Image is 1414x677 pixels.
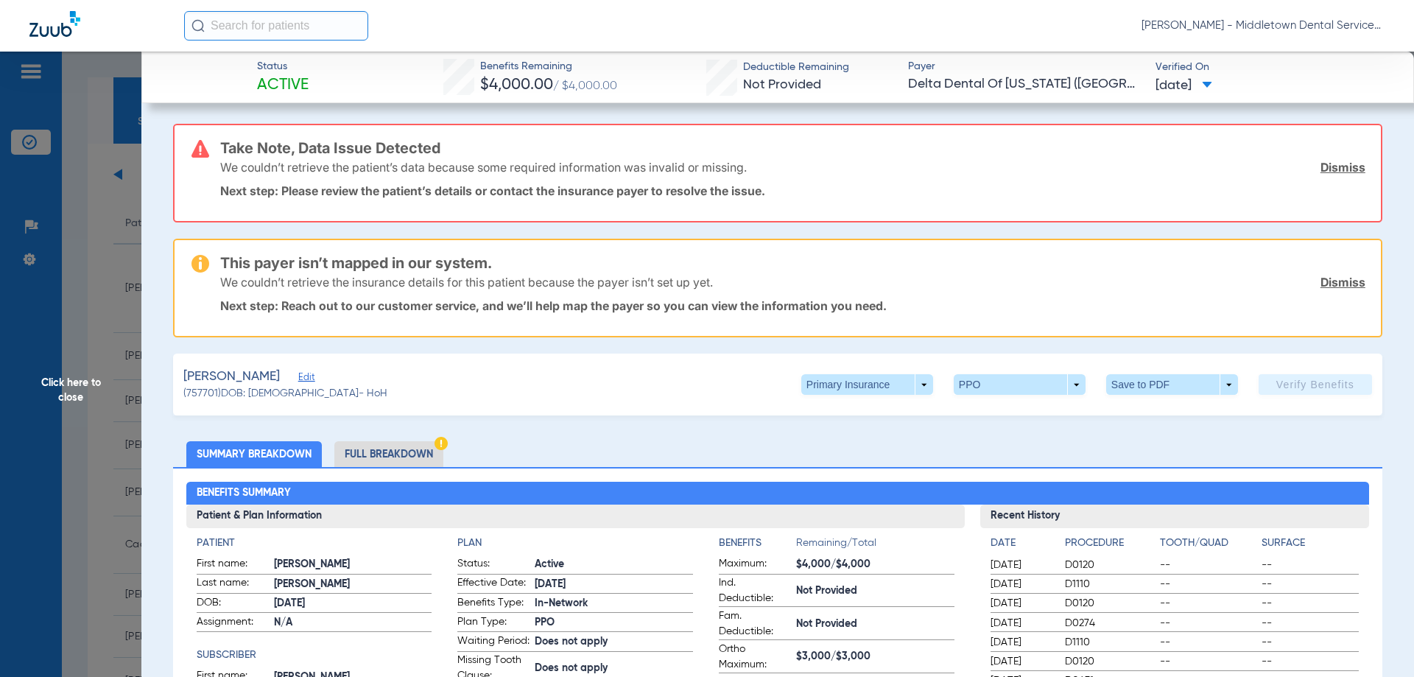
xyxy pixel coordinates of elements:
[991,654,1052,669] span: [DATE]
[719,556,791,574] span: Maximum:
[1340,606,1414,677] iframe: Chat Widget
[991,536,1052,556] app-breakdown-title: Date
[719,536,796,551] h4: Benefits
[796,536,954,556] span: Remaining/Total
[535,634,693,650] span: Does not apply
[220,141,1365,155] h3: Take Note, Data Issue Detected
[1262,635,1359,650] span: --
[1320,275,1365,290] a: Dismiss
[257,75,309,96] span: Active
[29,11,80,37] img: Zuub Logo
[1065,635,1155,650] span: D1110
[991,536,1052,551] h4: Date
[191,140,209,158] img: error-icon
[220,160,747,175] p: We couldn’t retrieve the patient’s data because some required information was invalid or missing.
[743,78,821,91] span: Not Provided
[274,615,432,631] span: N/A
[719,536,796,556] app-breakdown-title: Benefits
[457,634,530,651] span: Waiting Period:
[1262,577,1359,592] span: --
[991,596,1052,611] span: [DATE]
[1065,536,1155,556] app-breakdown-title: Procedure
[719,575,791,606] span: Ind. Deductible:
[1262,596,1359,611] span: --
[1156,77,1212,95] span: [DATE]
[480,59,617,74] span: Benefits Remaining
[1160,577,1257,592] span: --
[197,648,432,663] h4: Subscriber
[535,577,693,592] span: [DATE]
[535,615,693,631] span: PPO
[1065,616,1155,631] span: D0274
[186,505,965,528] h3: Patient & Plan Information
[457,575,530,593] span: Effective Date:
[457,556,530,574] span: Status:
[197,556,269,574] span: First name:
[796,617,954,632] span: Not Provided
[1160,596,1257,611] span: --
[220,275,713,290] p: We couldn’t retrieve the insurance details for this patient because the payer isn’t set up yet.
[1142,18,1385,33] span: [PERSON_NAME] - Middletown Dental Services
[191,19,205,32] img: Search Icon
[1106,374,1238,395] button: Save to PDF
[1262,654,1359,669] span: --
[274,577,432,592] span: [PERSON_NAME]
[1156,60,1390,75] span: Verified On
[980,505,1370,528] h3: Recent History
[220,298,1365,313] p: Next step: Reach out to our customer service, and we’ll help map the payer so you can view the in...
[1262,536,1359,556] app-breakdown-title: Surface
[1160,536,1257,551] h4: Tooth/Quad
[197,536,432,551] h4: Patient
[1262,536,1359,551] h4: Surface
[1320,160,1365,175] a: Dismiss
[186,441,322,467] li: Summary Breakdown
[801,374,933,395] button: Primary Insurance
[197,575,269,593] span: Last name:
[274,596,432,611] span: [DATE]
[457,595,530,613] span: Benefits Type:
[1065,654,1155,669] span: D0120
[1160,536,1257,556] app-breakdown-title: Tooth/Quad
[1065,596,1155,611] span: D0120
[535,557,693,572] span: Active
[1160,635,1257,650] span: --
[908,59,1143,74] span: Payer
[220,183,1365,198] p: Next step: Please review the patient’s details or contact the insurance payer to resolve the issue.
[535,661,693,676] span: Does not apply
[457,536,693,551] h4: Plan
[796,649,954,664] span: $3,000/$3,000
[1065,536,1155,551] h4: Procedure
[991,635,1052,650] span: [DATE]
[334,441,443,467] li: Full Breakdown
[274,557,432,572] span: [PERSON_NAME]
[1160,558,1257,572] span: --
[186,482,1370,505] h2: Benefits Summary
[954,374,1086,395] button: PPO
[719,608,791,639] span: Fam. Deductible:
[1065,577,1155,592] span: D1110
[197,614,269,632] span: Assignment:
[1160,654,1257,669] span: --
[457,614,530,632] span: Plan Type:
[197,595,269,613] span: DOB:
[991,616,1052,631] span: [DATE]
[435,437,448,450] img: Hazard
[183,386,387,401] span: (757701) DOB: [DEMOGRAPHIC_DATA] - HoH
[257,59,309,74] span: Status
[1262,558,1359,572] span: --
[991,558,1052,572] span: [DATE]
[991,577,1052,592] span: [DATE]
[480,77,553,93] span: $4,000.00
[796,557,954,572] span: $4,000/$4,000
[1160,616,1257,631] span: --
[796,583,954,599] span: Not Provided
[1065,558,1155,572] span: D0120
[743,60,849,75] span: Deductible Remaining
[191,255,209,273] img: warning-icon
[298,372,312,386] span: Edit
[220,256,1365,270] h3: This payer isn’t mapped in our system.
